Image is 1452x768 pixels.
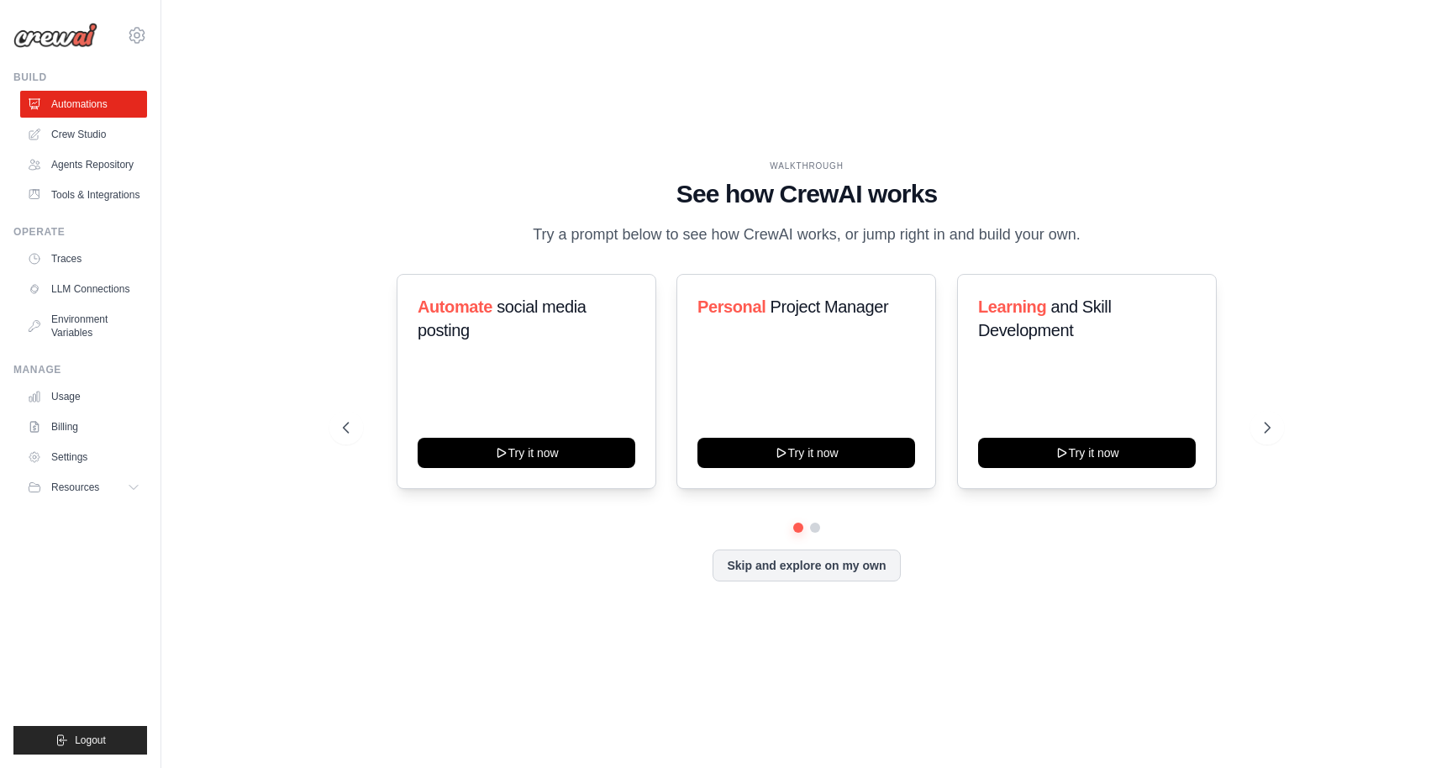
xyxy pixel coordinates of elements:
button: Try it now [697,438,915,468]
span: Logout [75,734,106,747]
a: Crew Studio [20,121,147,148]
button: Logout [13,726,147,755]
span: Learning [978,297,1046,316]
h1: See how CrewAI works [343,179,1270,209]
a: Usage [20,383,147,410]
span: Project Manager [771,297,889,316]
a: Agents Repository [20,151,147,178]
span: Personal [697,297,765,316]
div: Build [13,71,147,84]
button: Resources [20,474,147,501]
a: Tools & Integrations [20,181,147,208]
button: Try it now [978,438,1196,468]
button: Try it now [418,438,635,468]
div: Operate [13,225,147,239]
span: Resources [51,481,99,494]
a: Automations [20,91,147,118]
span: social media posting [418,297,587,339]
img: Logo [13,23,97,48]
a: Traces [20,245,147,272]
p: Try a prompt below to see how CrewAI works, or jump right in and build your own. [524,223,1089,247]
a: LLM Connections [20,276,147,302]
button: Skip and explore on my own [713,550,900,581]
div: WALKTHROUGH [343,160,1270,172]
a: Settings [20,444,147,471]
a: Environment Variables [20,306,147,346]
div: Manage [13,363,147,376]
span: and Skill Development [978,297,1111,339]
span: Automate [418,297,492,316]
a: Billing [20,413,147,440]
